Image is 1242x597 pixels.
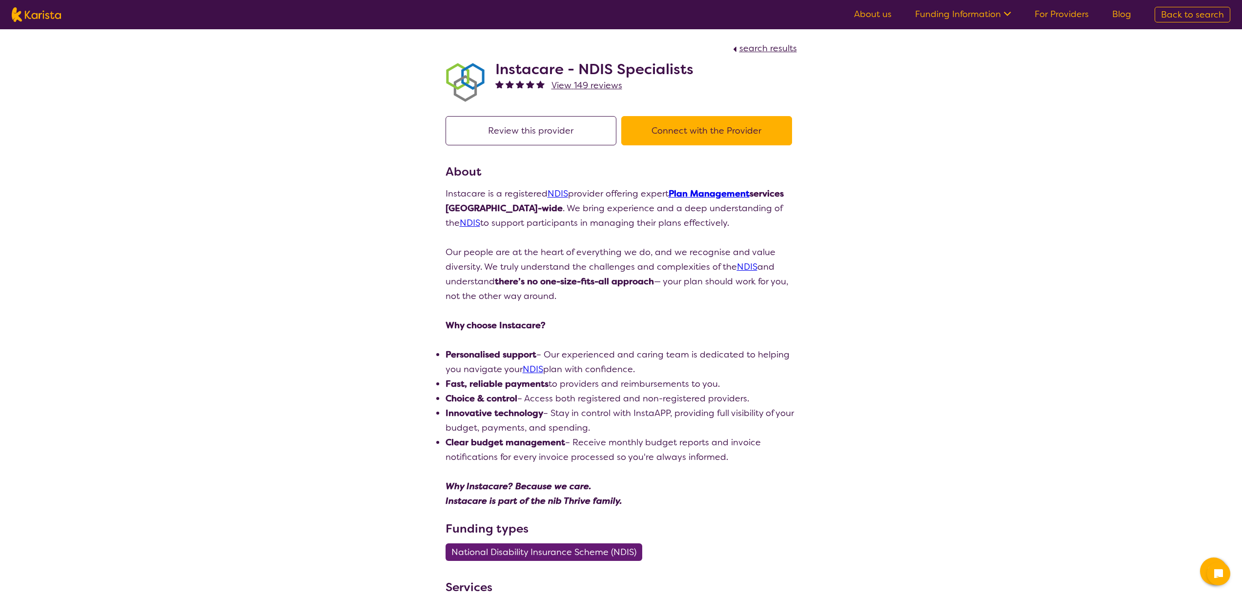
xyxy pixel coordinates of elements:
a: search results [731,42,797,54]
a: Plan Management [669,188,750,199]
p: Our people are at the heart of everything we do, and we recognise and value diversity. We truly u... [446,245,797,303]
li: – Receive monthly budget reports and invoice notifications for every invoice processed so you're ... [446,435,797,464]
p: Instacare is a registered provider offering expert . We bring experience and a deep understanding... [446,186,797,230]
a: Review this provider [446,125,621,137]
li: – Access both registered and non-registered providers. [446,391,797,406]
a: Funding Information [915,8,1011,20]
button: Connect with the Provider [621,116,792,145]
li: – Stay in control with InstaAPP, providing full visibility of your budget, payments, and spending. [446,406,797,435]
h2: Instacare - NDIS Specialists [495,60,693,78]
a: About us [854,8,892,20]
a: NDIS [548,188,568,199]
a: NDIS [460,217,480,229]
strong: Innovative technology [446,407,543,419]
button: Channel Menu [1200,557,1227,585]
img: Karista logo [12,7,61,22]
span: Back to search [1161,9,1224,20]
strong: Personalised support [446,349,536,360]
span: National Disability Insurance Scheme (NDIS) [451,543,636,561]
img: fullstar [506,80,514,88]
a: Blog [1112,8,1131,20]
img: fullstar [526,80,534,88]
strong: Choice & control [446,393,517,404]
a: NDIS [523,363,543,375]
strong: Why choose Instacare? [446,319,546,331]
img: fullstar [536,80,545,88]
li: – Our experienced and caring team is dedicated to helping you navigate your plan with confidence. [446,347,797,377]
strong: Clear budget management [446,437,565,448]
strong: there’s no one-size-fits-all approach [495,276,654,287]
img: fullstar [495,80,504,88]
em: Instacare is part of the nib Thrive family. [446,495,622,507]
a: For Providers [1035,8,1089,20]
em: Why Instacare? Because we care. [446,480,591,492]
img: fullstar [516,80,524,88]
a: National Disability Insurance Scheme (NDIS) [446,546,648,558]
img: obkhna0zu27zdd4ubuus.png [446,63,485,102]
strong: Fast, reliable payments [446,378,549,390]
a: View 149 reviews [551,78,622,93]
span: View 149 reviews [551,80,622,91]
h3: About [446,163,797,180]
button: Review this provider [446,116,616,145]
a: Connect with the Provider [621,125,797,137]
h3: Services [446,578,797,596]
li: to providers and reimbursements to you. [446,377,797,391]
span: search results [739,42,797,54]
a: Back to search [1155,7,1230,22]
a: NDIS [737,261,757,273]
h3: Funding types [446,520,797,537]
